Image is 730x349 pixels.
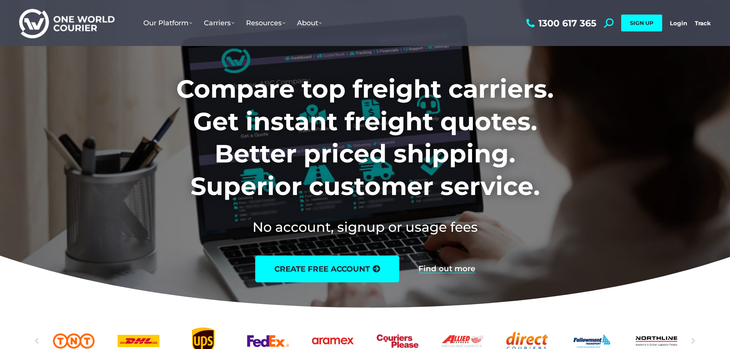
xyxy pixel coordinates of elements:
a: Find out more [418,265,475,273]
span: SIGN UP [630,20,653,26]
h2: No account, signup or usage fees [126,218,604,236]
a: Carriers [198,11,240,35]
a: Track [695,20,711,27]
span: Resources [246,19,285,27]
a: SIGN UP [621,15,662,31]
a: Login [670,20,687,27]
a: About [291,11,328,35]
a: create free account [255,256,399,282]
span: Carriers [204,19,235,27]
span: Our Platform [143,19,192,27]
a: 1300 617 365 [524,18,596,28]
h1: Compare top freight carriers. Get instant freight quotes. Better priced shipping. Superior custom... [126,73,604,202]
span: About [297,19,322,27]
a: Our Platform [138,11,198,35]
img: One World Courier [19,8,115,39]
a: Resources [240,11,291,35]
